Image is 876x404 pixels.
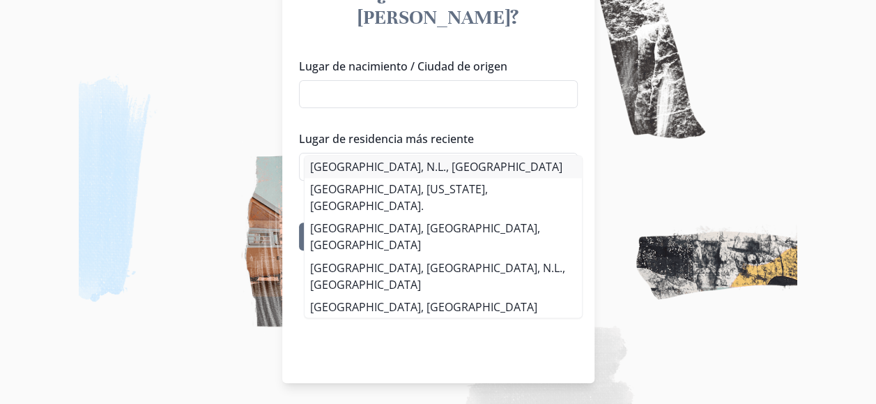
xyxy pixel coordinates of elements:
li: [GEOGRAPHIC_DATA], [US_STATE], [GEOGRAPHIC_DATA]. [305,178,582,217]
label: Lugar de nacimiento / Ciudad de origen [299,58,569,75]
li: [GEOGRAPHIC_DATA], N.L., [GEOGRAPHIC_DATA] [305,156,582,178]
li: [GEOGRAPHIC_DATA], [GEOGRAPHIC_DATA] [305,295,582,317]
li: [GEOGRAPHIC_DATA], [GEOGRAPHIC_DATA], N.L., [GEOGRAPHIC_DATA] [305,256,582,295]
label: Lugar de residencia más reciente [299,130,569,147]
button: Siguiente Paso [299,223,578,250]
li: [GEOGRAPHIC_DATA], [GEOGRAPHIC_DATA], [GEOGRAPHIC_DATA] [305,217,582,256]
